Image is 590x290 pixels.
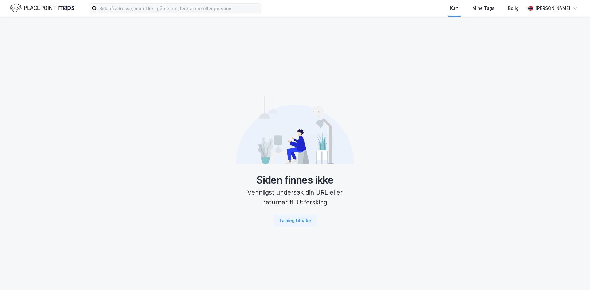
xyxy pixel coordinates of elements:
div: Kontrollprogram for chat [559,261,590,290]
input: Søk på adresse, matrikkel, gårdeiere, leietakere eller personer [97,4,261,13]
div: Bolig [508,5,519,12]
div: Siden finnes ikke [236,174,354,186]
div: Vennligst undersøk din URL eller returner til Utforsking [236,188,354,207]
img: logo.f888ab2527a4732fd821a326f86c7f29.svg [10,3,74,14]
div: [PERSON_NAME] [535,5,570,12]
button: Ta meg tilbake [274,215,316,227]
div: Kart [450,5,459,12]
div: Mine Tags [472,5,494,12]
iframe: Chat Widget [559,261,590,290]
